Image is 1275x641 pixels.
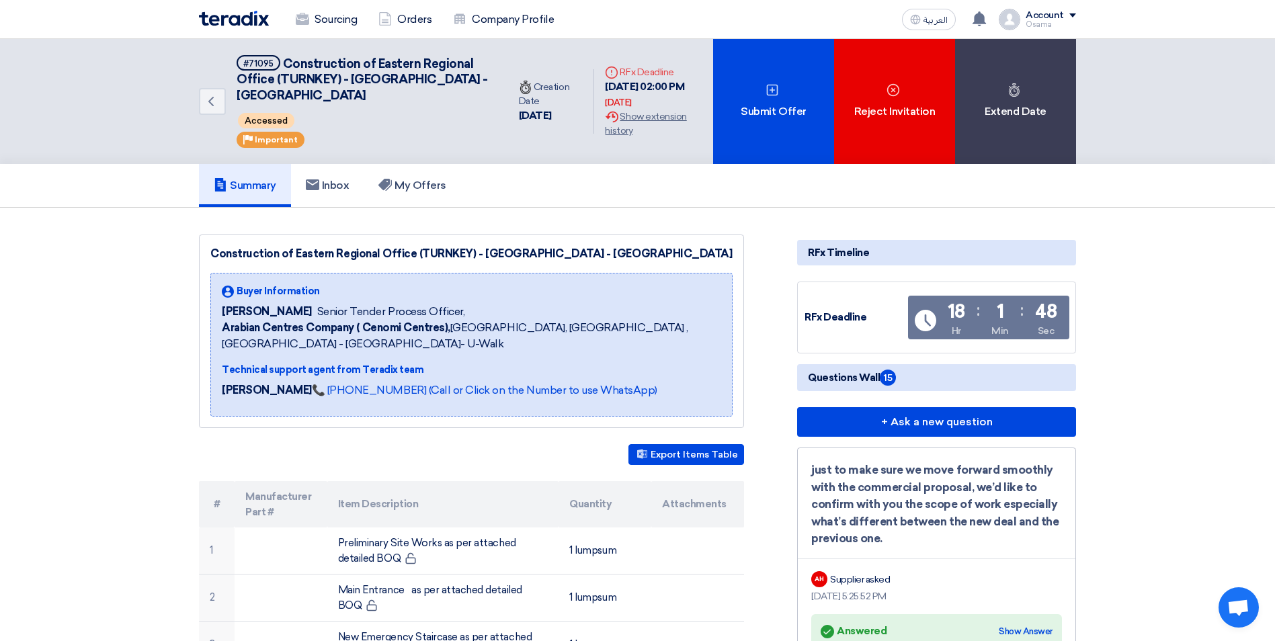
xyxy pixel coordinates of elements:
[312,384,657,396] a: 📞 [PHONE_NUMBER] (Call or Click on the Number to use WhatsApp)
[291,164,364,207] a: Inbox
[997,302,1004,321] div: 1
[237,55,492,103] h5: Construction of Eastern Regional Office (TURNKEY) - Nakheel Mall - Dammam
[364,164,461,207] a: My Offers
[955,39,1076,164] div: Extend Date
[368,5,442,34] a: Orders
[222,363,721,377] div: Technical support agent from Teradix team
[327,574,559,622] td: Main Entrance as per attached detailed BOQ
[830,572,890,587] div: Supplier asked
[811,462,1062,548] div: just to make sure we move forward smoothly with the commercial proposal, we’d like to confirm wit...
[651,481,744,527] th: Attachments
[214,179,276,192] h5: Summary
[222,320,721,352] span: [GEOGRAPHIC_DATA], [GEOGRAPHIC_DATA] ,[GEOGRAPHIC_DATA] - [GEOGRAPHIC_DATA]- U-Walk
[255,135,298,144] span: Important
[999,9,1020,30] img: profile_test.png
[378,179,446,192] h5: My Offers
[199,527,235,574] td: 1
[237,284,320,298] span: Buyer Information
[559,527,651,574] td: 1 lumpsum
[237,56,488,103] span: Construction of Eastern Regional Office (TURNKEY) - [GEOGRAPHIC_DATA] - [GEOGRAPHIC_DATA]
[811,571,827,587] div: AH
[306,179,349,192] h5: Inbox
[238,113,294,128] span: Accessed
[559,574,651,622] td: 1 lumpsum
[1219,587,1259,628] a: Open chat
[327,527,559,574] td: Preliminary Site Works as per attached detailed BOQ
[199,164,291,207] a: Summary
[605,96,631,110] div: [DATE]
[834,39,955,164] div: Reject Invitation
[1038,324,1055,338] div: Sec
[605,110,702,138] div: Show extension history
[235,481,327,527] th: Manufacturer Part #
[902,9,956,30] button: العربية
[210,246,733,262] div: Construction of Eastern Regional Office (TURNKEY) - [GEOGRAPHIC_DATA] - [GEOGRAPHIC_DATA]
[243,59,274,68] div: #71095
[199,481,235,527] th: #
[559,481,651,527] th: Quantity
[317,304,465,320] span: Senior Tender Process Officer,
[285,5,368,34] a: Sourcing
[713,39,834,164] div: Submit Offer
[1026,10,1064,22] div: Account
[1026,21,1076,28] div: Osama
[199,574,235,622] td: 2
[327,481,559,527] th: Item Description
[797,240,1076,265] div: RFx Timeline
[605,79,702,110] div: [DATE] 02:00 PM
[808,370,896,386] span: Questions Wall
[948,302,965,321] div: 18
[222,384,312,396] strong: [PERSON_NAME]
[805,310,905,325] div: RFx Deadline
[519,80,583,108] div: Creation Date
[1020,298,1024,323] div: :
[222,304,312,320] span: [PERSON_NAME]
[999,625,1053,638] div: Show Answer
[991,324,1009,338] div: Min
[199,11,269,26] img: Teradix logo
[821,622,887,641] div: Answered
[880,370,896,386] span: 15
[797,407,1076,437] button: + Ask a new question
[811,589,1062,603] div: [DATE] 5:25:52 PM
[1035,302,1057,321] div: 48
[442,5,565,34] a: Company Profile
[952,324,961,338] div: Hr
[923,15,948,25] span: العربية
[628,444,744,465] button: Export Items Table
[977,298,980,323] div: :
[222,321,450,334] b: Arabian Centres Company ( Cenomi Centres),
[605,65,702,79] div: RFx Deadline
[519,108,583,124] div: [DATE]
